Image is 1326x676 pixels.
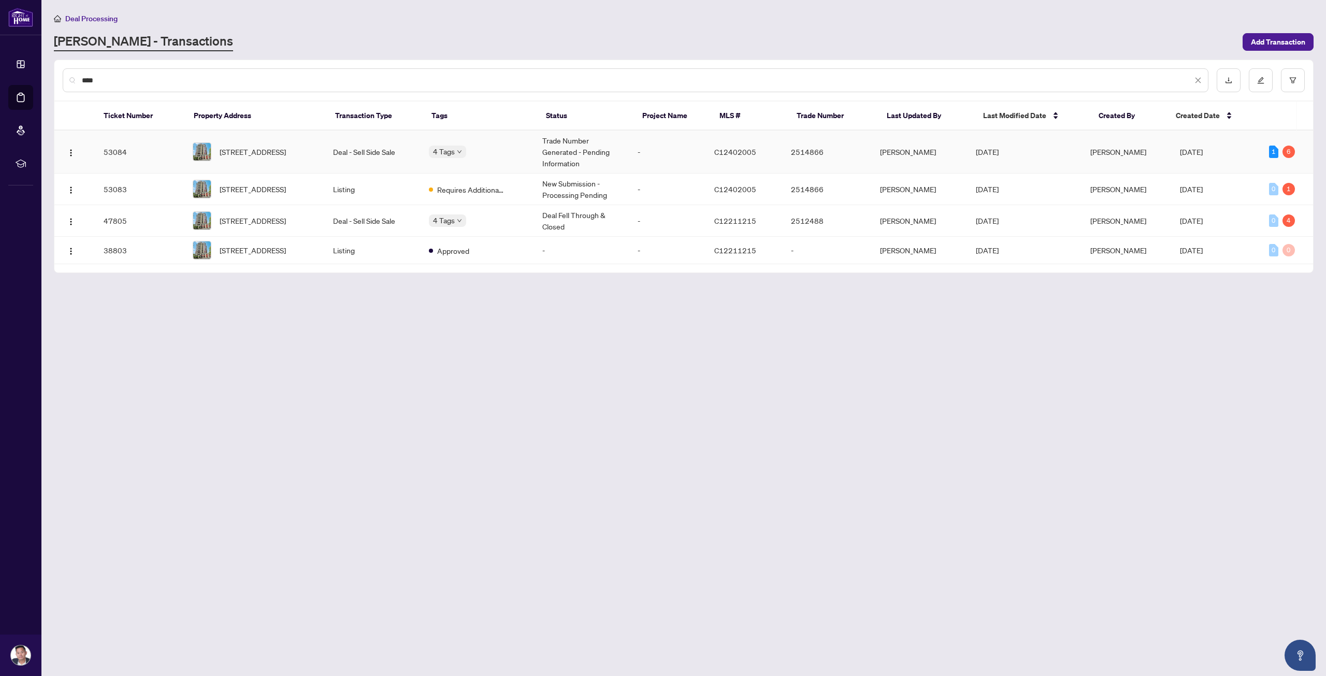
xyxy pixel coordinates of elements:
span: [DATE] [1180,246,1203,255]
td: [PERSON_NAME] [872,131,968,174]
div: 0 [1269,183,1278,195]
img: logo [8,8,33,27]
span: [DATE] [976,246,999,255]
span: [STREET_ADDRESS] [220,183,286,195]
td: Deal - Sell Side Sale [325,205,421,237]
div: 0 [1282,244,1295,256]
td: - [629,237,706,264]
td: 47805 [95,205,184,237]
th: Created By [1090,102,1168,131]
td: - [534,237,630,264]
th: Ticket Number [95,102,185,131]
img: Profile Icon [11,645,31,665]
td: 2512488 [783,205,872,237]
img: thumbnail-img [193,180,211,198]
button: Open asap [1285,640,1316,671]
img: Logo [67,149,75,157]
span: C12402005 [714,184,756,194]
td: [PERSON_NAME] [872,174,968,205]
td: New Submission - Processing Pending [534,174,630,205]
div: 1 [1282,183,1295,195]
th: Property Address [185,102,327,131]
td: [PERSON_NAME] [872,237,968,264]
button: Logo [63,143,79,160]
span: filter [1289,77,1296,84]
span: close [1194,77,1202,84]
button: Logo [63,242,79,258]
td: 2514866 [783,131,872,174]
span: 4 Tags [433,146,455,157]
span: download [1225,77,1232,84]
span: down [457,149,462,154]
td: - [783,237,872,264]
img: Logo [67,186,75,194]
th: Last Modified Date [975,102,1090,131]
div: 1 [1269,146,1278,158]
th: Tags [423,102,538,131]
button: Logo [63,212,79,229]
button: download [1217,68,1241,92]
td: Deal Fell Through & Closed [534,205,630,237]
span: C12211215 [714,246,756,255]
span: [STREET_ADDRESS] [220,215,286,226]
img: Logo [67,218,75,226]
span: Add Transaction [1251,34,1305,50]
button: Add Transaction [1243,33,1314,51]
span: Deal Processing [65,14,118,23]
span: [DATE] [976,184,999,194]
span: C12402005 [714,147,756,156]
td: - [629,174,706,205]
th: Created Date [1168,102,1258,131]
th: Transaction Type [327,102,423,131]
span: [STREET_ADDRESS] [220,244,286,256]
td: Listing [325,174,421,205]
th: Trade Number [788,102,878,131]
span: [PERSON_NAME] [1090,216,1146,225]
td: Trade Number Generated - Pending Information [534,131,630,174]
div: 6 [1282,146,1295,158]
span: Last Modified Date [983,110,1046,121]
td: 53084 [95,131,184,174]
td: 2514866 [783,174,872,205]
span: [DATE] [1180,216,1203,225]
span: edit [1257,77,1264,84]
td: 38803 [95,237,184,264]
button: Logo [63,181,79,197]
span: [DATE] [1180,184,1203,194]
div: 0 [1269,214,1278,227]
td: Deal - Sell Side Sale [325,131,421,174]
td: - [629,131,706,174]
span: [DATE] [976,216,999,225]
td: - [629,205,706,237]
img: thumbnail-img [193,143,211,161]
a: [PERSON_NAME] - Transactions [54,33,233,51]
img: Logo [67,247,75,255]
span: C12211215 [714,216,756,225]
img: thumbnail-img [193,212,211,229]
span: Requires Additional Docs [437,184,505,195]
button: edit [1249,68,1273,92]
span: Approved [437,245,469,256]
span: home [54,15,61,22]
span: Created Date [1176,110,1220,121]
button: filter [1281,68,1305,92]
td: 53083 [95,174,184,205]
th: Status [538,102,634,131]
td: Listing [325,237,421,264]
div: 0 [1269,244,1278,256]
span: down [457,218,462,223]
span: [PERSON_NAME] [1090,147,1146,156]
th: Last Updated By [878,102,975,131]
span: 4 Tags [433,214,455,226]
span: [PERSON_NAME] [1090,246,1146,255]
td: [PERSON_NAME] [872,205,968,237]
div: 4 [1282,214,1295,227]
img: thumbnail-img [193,241,211,259]
span: [DATE] [976,147,999,156]
span: [PERSON_NAME] [1090,184,1146,194]
th: MLS # [711,102,788,131]
th: Project Name [634,102,711,131]
span: [STREET_ADDRESS] [220,146,286,157]
span: [DATE] [1180,147,1203,156]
